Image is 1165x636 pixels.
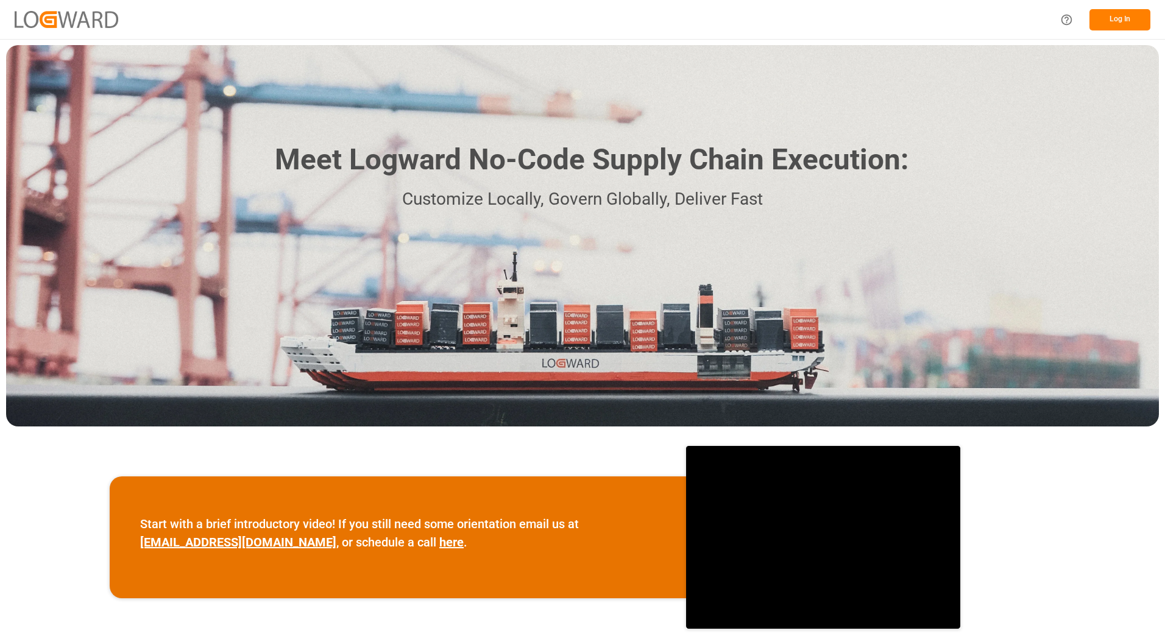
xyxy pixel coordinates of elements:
button: Help Center [1053,6,1080,34]
img: Logward_new_orange.png [15,11,118,27]
p: Customize Locally, Govern Globally, Deliver Fast [257,186,908,213]
p: Start with a brief introductory video! If you still need some orientation email us at , or schedu... [140,515,656,551]
h1: Meet Logward No-Code Supply Chain Execution: [275,138,908,182]
a: [EMAIL_ADDRESS][DOMAIN_NAME] [140,535,336,549]
button: Log In [1089,9,1150,30]
a: here [439,535,464,549]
